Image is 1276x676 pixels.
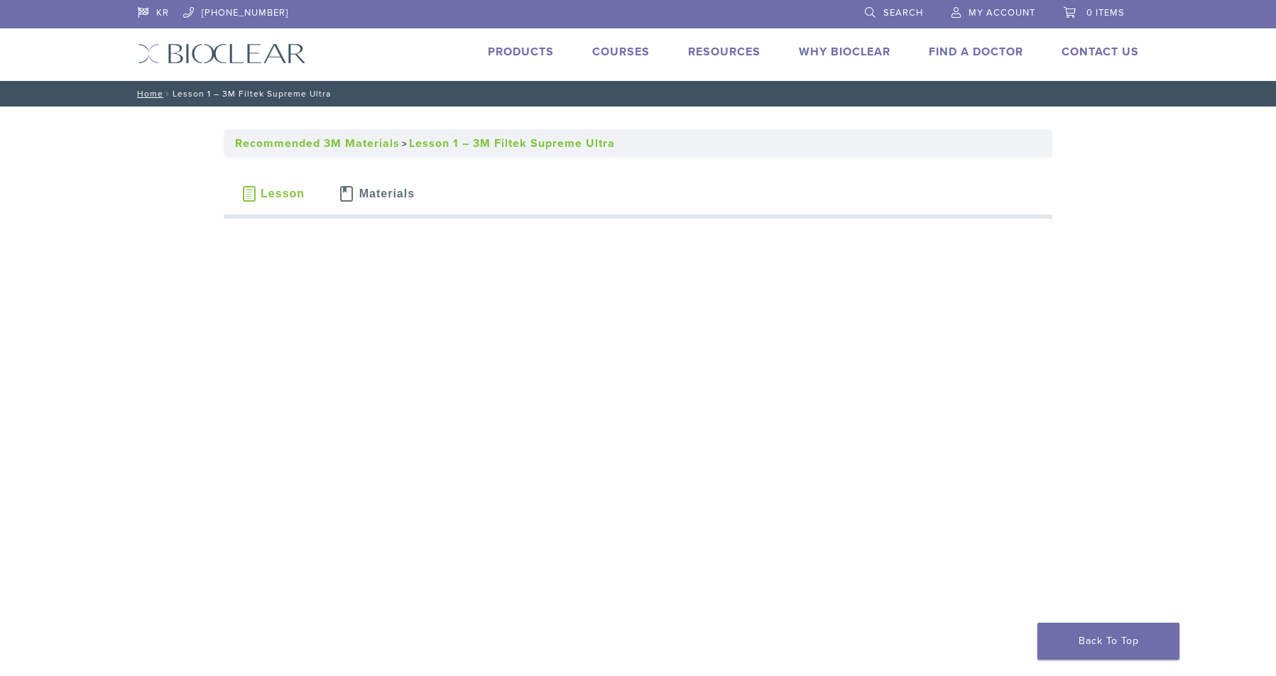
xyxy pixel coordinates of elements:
[261,188,305,200] span: Lesson
[138,43,306,64] img: Bioclear
[127,81,1150,107] nav: Lesson 1 – 3M Filtek Supreme Ultra
[359,188,415,200] span: Materials
[969,7,1035,18] span: My Account
[883,7,923,18] span: Search
[235,136,400,151] a: Recommended 3M Materials
[133,89,163,99] a: Home
[224,129,1053,158] nav: Breadcrumbs
[1037,623,1179,660] a: Back To Top
[1086,7,1125,18] span: 0 items
[1062,45,1139,59] a: Contact Us
[488,45,554,59] a: Products
[799,45,890,59] a: Why Bioclear
[592,45,650,59] a: Courses
[688,45,760,59] a: Resources
[163,90,173,97] span: /
[929,45,1023,59] a: Find A Doctor
[409,136,615,151] a: Lesson 1 – 3M Filtek Supreme Ultra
